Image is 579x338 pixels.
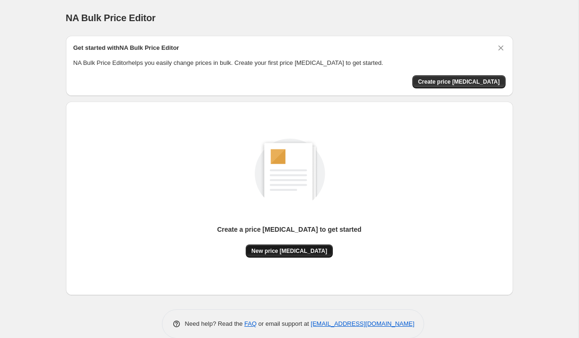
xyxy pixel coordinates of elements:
[185,320,245,327] span: Need help? Read the
[251,247,327,255] span: New price [MEDICAL_DATA]
[244,320,257,327] a: FAQ
[217,225,362,234] p: Create a price [MEDICAL_DATA] to get started
[418,78,500,86] span: Create price [MEDICAL_DATA]
[66,13,156,23] span: NA Bulk Price Editor
[311,320,414,327] a: [EMAIL_ADDRESS][DOMAIN_NAME]
[73,58,506,68] p: NA Bulk Price Editor helps you easily change prices in bulk. Create your first price [MEDICAL_DAT...
[73,43,179,53] h2: Get started with NA Bulk Price Editor
[496,43,506,53] button: Dismiss card
[246,244,333,258] button: New price [MEDICAL_DATA]
[412,75,506,88] button: Create price change job
[257,320,311,327] span: or email support at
